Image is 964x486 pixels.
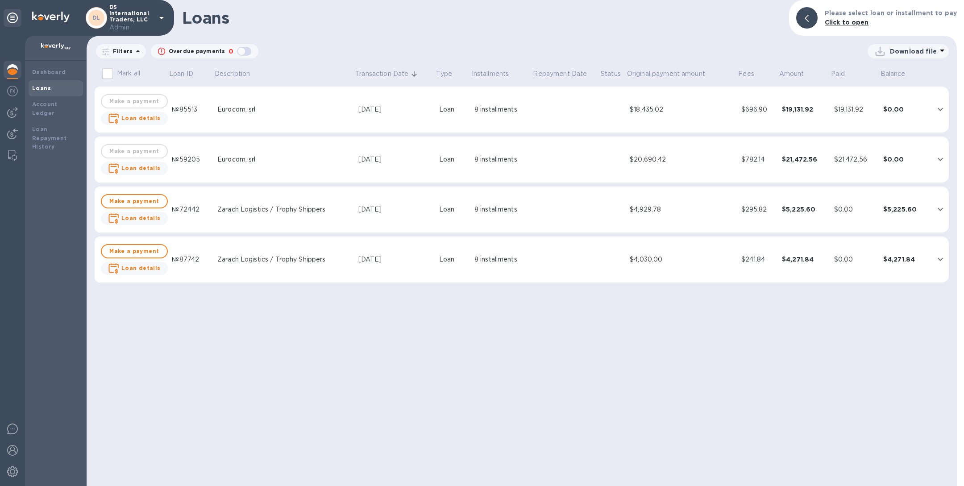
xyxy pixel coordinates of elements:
div: $5,225.60 [883,205,926,214]
p: Overdue payments [169,47,225,55]
p: Admin [109,23,154,32]
span: Paid [831,69,856,79]
b: Account Ledger [32,101,58,116]
b: Loan details [121,215,161,221]
p: 0 [229,47,233,56]
span: Transaction Date [355,69,420,79]
b: Loans [32,85,51,91]
div: $21,472.56 [834,155,876,164]
p: Repayment Date [533,69,587,79]
div: Loan [439,105,467,114]
div: 8 installments [474,255,529,264]
b: DL [92,14,100,21]
b: Loan details [121,265,161,271]
div: $4,929.78 [630,205,734,214]
div: Eurocom, srl [217,155,351,164]
div: Eurocom, srl [217,105,351,114]
span: Description [215,69,262,79]
p: Download file [890,47,937,56]
div: $19,131.92 [834,105,876,114]
div: 8 installments [474,105,529,114]
div: $0.00 [883,105,926,114]
button: expand row [934,103,947,116]
div: №72442 [172,205,210,214]
div: $5,225.60 [782,205,827,214]
button: expand row [934,153,947,166]
div: [DATE] [358,205,432,214]
button: expand row [934,203,947,216]
img: Foreign exchange [7,86,18,96]
div: Zarach Logistics / Trophy Shippers [217,205,351,214]
span: Loan ID [169,69,205,79]
span: Make a payment [109,246,160,257]
button: Loan details [101,212,168,225]
div: №87742 [172,255,210,264]
p: Balance [881,69,906,79]
div: $21,472.56 [782,155,827,164]
p: Installments [472,69,509,79]
b: Please select loan or installment to pay [825,9,957,17]
div: Zarach Logistics / Trophy Shippers [217,255,351,264]
div: $20,690.42 [630,155,734,164]
b: Loan details [121,115,161,121]
button: Loan details [101,262,168,275]
div: Loan [439,205,467,214]
span: Amount [779,69,816,79]
b: Dashboard [32,69,66,75]
div: №59205 [172,155,210,164]
div: №85513 [172,105,210,114]
button: Loan details [101,112,168,125]
div: $0.00 [834,205,876,214]
h1: Loans [182,8,782,27]
div: Unpin categories [4,9,21,27]
span: Fees [738,69,766,79]
div: $19,131.92 [782,105,827,114]
p: Loan ID [169,69,193,79]
span: Type [436,69,464,79]
span: Installments [472,69,521,79]
div: $4,030.00 [630,255,734,264]
div: [DATE] [358,155,432,164]
b: Loan details [121,165,161,171]
div: Loan [439,155,467,164]
div: $295.82 [741,205,775,214]
div: $696.90 [741,105,775,114]
button: Make a payment [101,194,168,208]
div: Loan [439,255,467,264]
p: DS International Traders, LLC [109,4,154,32]
b: Click to open [825,19,869,26]
span: Original payment amount [627,69,717,79]
div: 8 installments [474,205,529,214]
p: Description [215,69,250,79]
p: Transaction Date [355,69,408,79]
p: Original payment amount [627,69,705,79]
div: $4,271.84 [782,255,827,264]
div: $241.84 [741,255,775,264]
div: $782.14 [741,155,775,164]
b: Loan Repayment History [32,126,67,150]
p: Filters [109,47,133,55]
p: Fees [738,69,754,79]
div: [DATE] [358,255,432,264]
div: $18,435.02 [630,105,734,114]
p: Status [601,69,621,79]
div: $0.00 [883,155,926,164]
div: [DATE] [358,105,432,114]
span: Make a payment [109,196,160,207]
p: Amount [779,69,804,79]
div: $0.00 [834,255,876,264]
img: Logo [32,12,70,22]
div: $4,271.84 [883,255,926,264]
button: Overdue payments0 [151,44,258,58]
p: Paid [831,69,845,79]
button: Loan details [101,162,168,175]
span: Balance [881,69,917,79]
p: Type [436,69,452,79]
button: Make a payment [101,244,168,258]
div: 8 installments [474,155,529,164]
p: Mark all [117,69,140,78]
button: expand row [934,253,947,266]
